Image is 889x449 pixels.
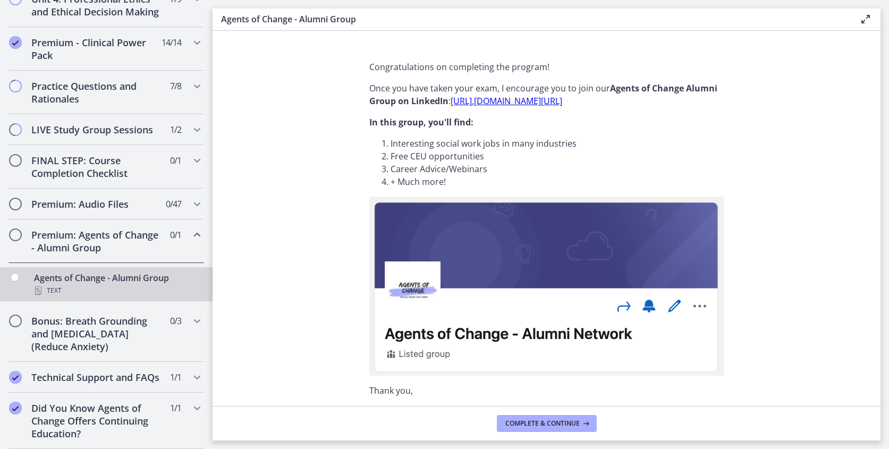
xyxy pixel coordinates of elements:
[31,80,161,105] h2: Practice Questions and Rationales
[170,123,181,136] span: 1 / 2
[391,163,724,175] li: Career Advice/Webinars
[170,228,181,241] span: 0 / 1
[451,95,562,107] a: [URL].[DOMAIN_NAME][URL]
[166,198,181,210] span: 0 / 47
[31,228,161,254] h2: Premium: Agents of Change - Alumni Group
[170,402,181,414] span: 1 / 1
[369,116,473,128] strong: In this group, you'll find:
[31,123,161,136] h2: LIVE Study Group Sessions
[31,154,161,180] h2: FINAL STEP: Course Completion Checklist
[505,419,580,428] span: Complete & continue
[162,36,181,49] span: 14 / 14
[170,315,181,327] span: 0 / 3
[170,80,181,92] span: 7 / 8
[369,197,724,376] img: Screen_Shot_2022-09-25_at_3.11.36_PM.png
[369,384,724,397] p: Thank you,
[170,154,181,167] span: 0 / 1
[9,371,22,384] i: Completed
[34,284,200,297] div: Text
[369,61,724,73] p: Congratulations on completing the program!
[31,198,161,210] h2: Premium: Audio Files
[34,272,200,297] div: Agents of Change - Alumni Group
[369,405,724,418] p: Meagan
[497,415,597,432] button: Complete & continue
[221,13,842,26] h3: Agents of Change - Alumni Group
[369,82,724,107] p: Once you have taken your exam, I encourage you to join our :
[31,402,161,440] h2: Did You Know Agents of Change Offers Continuing Education?
[31,371,161,384] h2: Technical Support and FAQs
[9,36,22,49] i: Completed
[391,137,724,150] li: Interesting social work jobs in many industries
[9,402,22,414] i: Completed
[391,150,724,163] li: Free CEU opportunities
[31,36,161,62] h2: Premium - Clinical Power Pack
[391,175,724,188] li: + Much more!
[170,371,181,384] span: 1 / 1
[31,315,161,353] h2: Bonus: Breath Grounding and [MEDICAL_DATA] (Reduce Anxiety)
